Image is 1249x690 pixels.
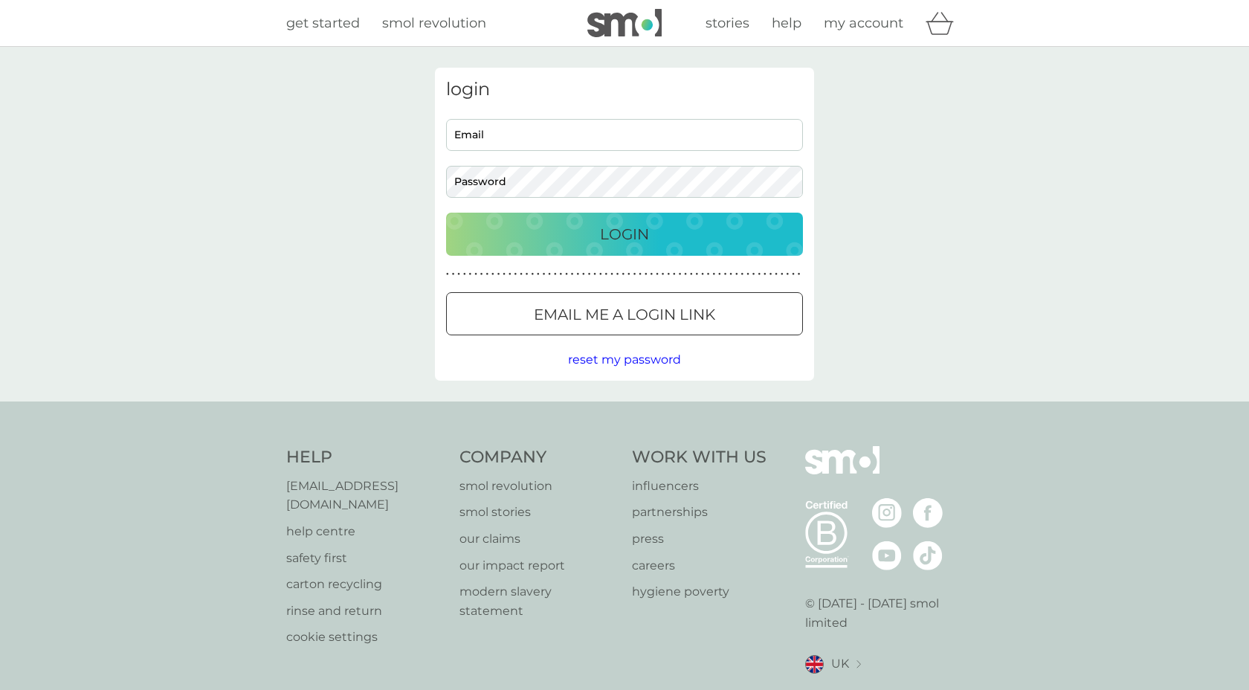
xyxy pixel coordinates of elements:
a: influencers [632,477,766,496]
img: smol [805,446,880,497]
p: Login [600,222,649,246]
p: ● [509,271,511,278]
a: smol revolution [382,13,486,34]
span: UK [831,654,849,674]
p: ● [469,271,472,278]
span: my account [824,15,903,31]
img: visit the smol Youtube page [872,541,902,570]
p: ● [764,271,766,278]
p: ● [543,271,546,278]
a: hygiene poverty [632,582,766,602]
p: ● [645,271,648,278]
img: visit the smol Instagram page [872,498,902,528]
p: ● [627,271,630,278]
p: ● [599,271,602,278]
a: stories [706,13,749,34]
span: reset my password [568,352,681,367]
a: smol revolution [459,477,618,496]
a: press [632,529,766,549]
p: ● [571,271,574,278]
h3: login [446,79,803,100]
p: ● [696,271,699,278]
p: ● [769,271,772,278]
a: cookie settings [286,628,445,647]
p: ● [752,271,755,278]
p: ● [480,271,483,278]
p: ● [446,271,449,278]
p: ● [610,271,613,278]
p: ● [673,271,676,278]
p: ● [457,271,460,278]
a: our claims [459,529,618,549]
a: [EMAIL_ADDRESS][DOMAIN_NAME] [286,477,445,515]
p: ● [662,271,665,278]
p: ● [792,271,795,278]
img: smol [587,9,662,37]
p: ● [463,271,466,278]
p: ● [724,271,727,278]
p: our impact report [459,556,618,575]
p: ● [667,271,670,278]
img: select a new location [856,660,861,668]
p: © [DATE] - [DATE] smol limited [805,594,964,632]
p: ● [787,271,790,278]
h4: Help [286,446,445,469]
p: ● [622,271,624,278]
a: help centre [286,522,445,541]
button: Login [446,213,803,256]
img: UK flag [805,655,824,674]
a: get started [286,13,360,34]
p: ● [639,271,642,278]
span: get started [286,15,360,31]
a: rinse and return [286,602,445,621]
p: ● [474,271,477,278]
p: ● [554,271,557,278]
p: ● [746,271,749,278]
p: ● [633,271,636,278]
p: ● [605,271,608,278]
p: ● [718,271,721,278]
p: ● [582,271,585,278]
p: ● [514,271,517,278]
a: carton recycling [286,575,445,594]
p: ● [537,271,540,278]
a: smol stories [459,503,618,522]
p: ● [651,271,653,278]
button: reset my password [568,350,681,370]
a: partnerships [632,503,766,522]
p: ● [485,271,488,278]
p: ● [707,271,710,278]
p: ● [588,271,591,278]
p: ● [576,271,579,278]
p: ● [548,271,551,278]
img: visit the smol Tiktok page [913,541,943,570]
p: ● [503,271,506,278]
p: ● [656,271,659,278]
a: careers [632,556,766,575]
p: ● [684,271,687,278]
p: ● [735,271,738,278]
p: ● [798,271,801,278]
a: modern slavery statement [459,582,618,620]
p: Email me a login link [534,303,715,326]
p: ● [526,271,529,278]
span: stories [706,15,749,31]
p: ● [712,271,715,278]
p: ● [593,271,596,278]
p: ● [690,271,693,278]
p: ● [729,271,732,278]
p: ● [565,271,568,278]
a: my account [824,13,903,34]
